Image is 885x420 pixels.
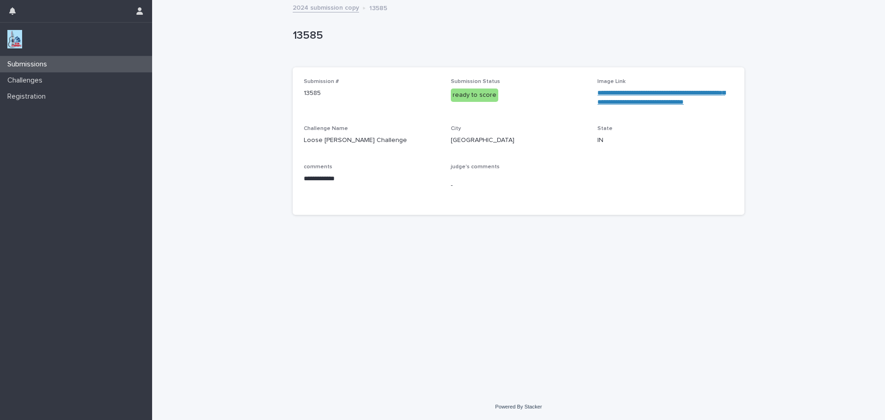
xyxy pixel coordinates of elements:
p: 13585 [293,29,741,42]
span: Submission Status [451,79,500,84]
p: 13585 [369,2,387,12]
span: judge's comments [451,164,500,170]
p: Loose [PERSON_NAME] Challenge [304,136,440,145]
a: Powered By Stacker [495,404,542,409]
a: 2024 submission copy [293,2,359,12]
p: 13585 [304,89,440,98]
span: Challenge Name [304,126,348,131]
span: State [597,126,613,131]
p: IN [597,136,733,145]
p: [GEOGRAPHIC_DATA] [451,136,587,145]
p: - [451,181,587,190]
span: Image Link [597,79,625,84]
p: Registration [4,92,53,101]
span: comments [304,164,332,170]
p: Submissions [4,60,54,69]
p: Challenges [4,76,50,85]
div: ready to score [451,89,498,102]
span: Submission # [304,79,339,84]
img: jxsLJbdS1eYBI7rVAS4p [7,30,22,48]
span: City [451,126,461,131]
